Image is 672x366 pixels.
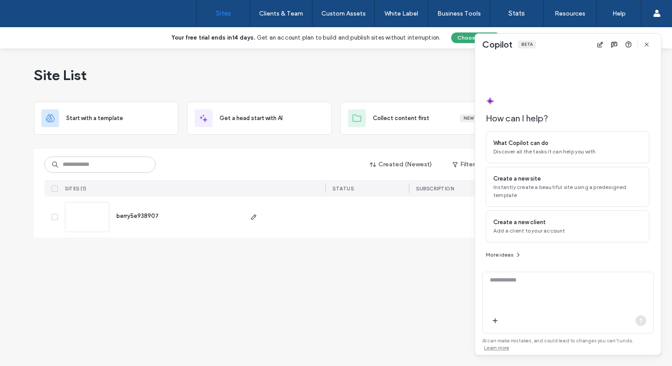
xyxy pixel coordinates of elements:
[493,139,548,148] span: What Copilot can do
[384,10,418,17] label: White Label
[340,102,485,135] div: Collect content firstNew
[482,39,512,50] span: Copilot
[437,10,481,17] label: Business Tools
[232,34,253,41] b: 14 days
[66,114,123,123] span: Start with a template
[493,218,546,227] span: Create a new client
[493,174,541,183] span: Create a new site
[486,113,649,124] span: How can I help?
[460,114,477,122] div: New
[482,338,633,351] span: AI can make mistakes, and could lead to changes you can’t undo.
[493,148,642,156] span: Discover all the tasks it can help you with
[172,34,255,41] b: Your free trial ends in .
[486,249,522,260] button: More ideas
[332,185,354,192] span: STATUS
[257,34,441,41] span: Get an account plan to build and publish sites without interruption.
[612,10,626,17] label: Help
[416,185,454,192] span: SUBSCRIPTION
[34,66,87,84] span: Site List
[555,10,585,17] label: Resources
[444,157,484,172] button: Filter
[34,102,178,135] div: Start with a template
[484,344,509,351] a: Learn more
[362,157,440,172] button: Created (Newest)
[493,183,642,199] span: Instantly create a beautiful site using a predesigned template
[508,9,525,17] label: Stats
[486,210,649,242] div: Create a new clientAdd a client to your account
[259,10,303,17] label: Clients & Team
[187,102,332,135] div: Get a head start with AI
[486,131,649,163] div: What Copilot can doDiscover all the tasks it can help you with
[373,114,429,123] span: Collect content first
[518,40,536,48] div: Beta
[493,227,642,235] span: Add a client to your account
[65,185,87,192] span: SITES (1)
[486,167,649,207] div: Create a new siteInstantly create a beautiful site using a predesigned template
[116,213,159,219] a: berry5e938907
[220,114,283,123] span: Get a head start with AI
[451,32,500,43] button: Choose a Plan
[216,9,231,17] label: Sites
[321,10,366,17] label: Custom Assets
